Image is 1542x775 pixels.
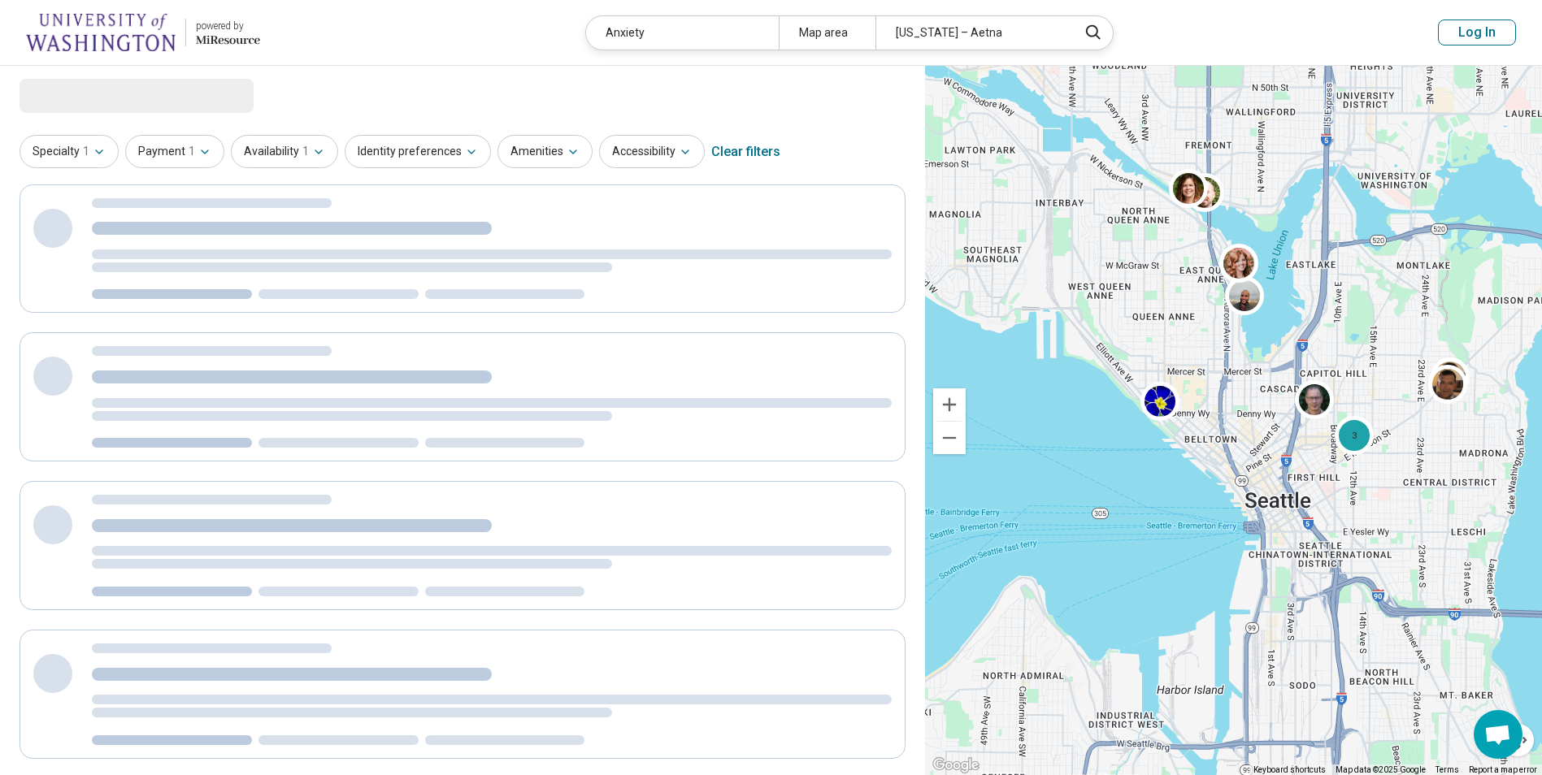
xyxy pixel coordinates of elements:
button: Specialty1 [20,135,119,168]
span: Loading... [20,79,156,111]
span: 1 [302,143,309,160]
button: Payment1 [125,135,224,168]
div: powered by [196,19,260,33]
div: Map area [779,16,875,50]
span: 1 [189,143,195,160]
button: Amenities [497,135,593,168]
div: [US_STATE] – Aetna [875,16,1068,50]
button: Log In [1438,19,1516,45]
button: Accessibility [599,135,705,168]
button: Zoom in [933,388,966,421]
button: Identity preferences [345,135,491,168]
img: University of Washington [26,13,176,52]
a: Report a map error [1469,765,1537,774]
a: Terms (opens in new tab) [1436,765,1459,774]
div: Open chat [1474,710,1522,759]
button: Zoom out [933,422,966,454]
div: Anxiety [586,16,779,50]
div: Clear filters [711,132,780,171]
button: Availability1 [231,135,338,168]
a: University of Washingtonpowered by [26,13,260,52]
div: 3 [1335,416,1374,455]
span: Map data ©2025 Google [1336,765,1426,774]
span: 1 [83,143,89,160]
